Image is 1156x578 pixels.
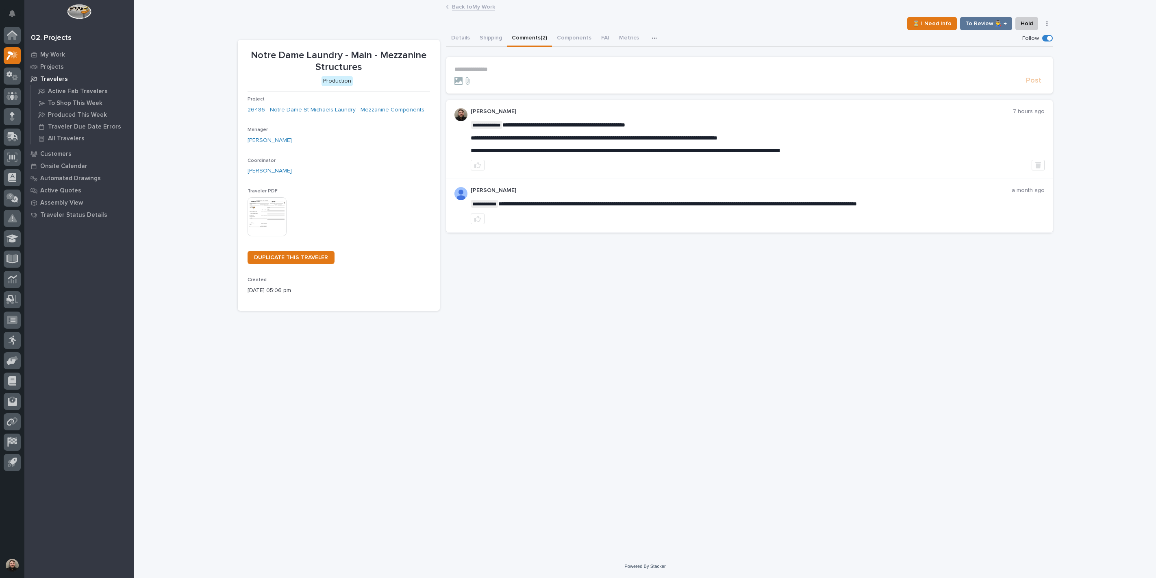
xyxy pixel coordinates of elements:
button: Post [1023,76,1045,85]
p: Projects [40,63,64,71]
img: ACg8ocLB2sBq07NhafZLDpfZztpbDqa4HYtD3rBf5LhdHf4k=s96-c [454,108,467,121]
p: Traveler Due Date Errors [48,123,121,131]
a: Customers [24,148,134,160]
p: Assembly View [40,199,83,207]
a: Active Quotes [24,184,134,196]
span: Post [1026,76,1041,85]
button: Hold [1015,17,1038,30]
div: Notifications [10,10,21,23]
a: [PERSON_NAME] [248,136,292,145]
p: To Shop This Week [48,100,102,107]
p: Automated Drawings [40,175,101,182]
a: DUPLICATE THIS TRAVELER [248,251,335,264]
img: AOh14GjSnsZhInYMAl2VIng-st1Md8In0uqDMk7tOoQNx6CrVl7ct0jB5IZFYVrQT5QA0cOuF6lsKrjh3sjyefAjBh-eRxfSk... [454,187,467,200]
p: Traveler Status Details [40,212,107,219]
a: My Work [24,48,134,61]
span: Manager [248,127,268,132]
div: 02. Projects [31,34,72,43]
p: Produced This Week [48,111,107,119]
span: ⏳ I Need Info [913,19,952,28]
button: Delete post [1032,160,1045,170]
p: Notre Dame Laundry - Main - Mezzanine Structures [248,50,430,73]
a: Onsite Calendar [24,160,134,172]
p: Active Fab Travelers [48,88,108,95]
a: Travelers [24,73,134,85]
a: Automated Drawings [24,172,134,184]
a: Traveler Status Details [24,209,134,221]
a: Active Fab Travelers [31,85,134,97]
button: users-avatar [4,557,21,574]
p: Customers [40,150,72,158]
button: Metrics [614,30,644,47]
span: Created [248,277,267,282]
button: To Review 👨‍🏭 → [960,17,1012,30]
p: [DATE] 05:06 pm [248,286,430,295]
p: Active Quotes [40,187,81,194]
button: Details [446,30,475,47]
a: Assembly View [24,196,134,209]
p: Onsite Calendar [40,163,87,170]
p: Follow [1022,35,1039,42]
div: Production [322,76,353,86]
a: Powered By Stacker [624,564,665,569]
img: Workspace Logo [67,4,91,19]
p: a month ago [1012,187,1045,194]
span: Coordinator [248,158,276,163]
a: All Travelers [31,133,134,144]
p: Travelers [40,76,68,83]
button: like this post [471,214,485,224]
a: [PERSON_NAME] [248,167,292,175]
button: like this post [471,160,485,170]
button: Comments (2) [507,30,552,47]
p: [PERSON_NAME] [471,108,1013,115]
a: 26486 - Notre Dame St Michaels Laundry - Mezzanine Components [248,106,424,114]
button: Notifications [4,5,21,22]
button: ⏳ I Need Info [907,17,957,30]
button: FAI [596,30,614,47]
button: Components [552,30,596,47]
a: Traveler Due Date Errors [31,121,134,132]
span: To Review 👨‍🏭 → [965,19,1007,28]
span: Hold [1021,19,1033,28]
p: My Work [40,51,65,59]
span: DUPLICATE THIS TRAVELER [254,255,328,260]
p: 7 hours ago [1013,108,1045,115]
span: Traveler PDF [248,189,278,194]
p: All Travelers [48,135,85,142]
button: Shipping [475,30,507,47]
a: To Shop This Week [31,97,134,109]
span: Project [248,97,265,102]
a: Produced This Week [31,109,134,120]
p: [PERSON_NAME] [471,187,1012,194]
a: Projects [24,61,134,73]
a: Back toMy Work [452,2,495,11]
